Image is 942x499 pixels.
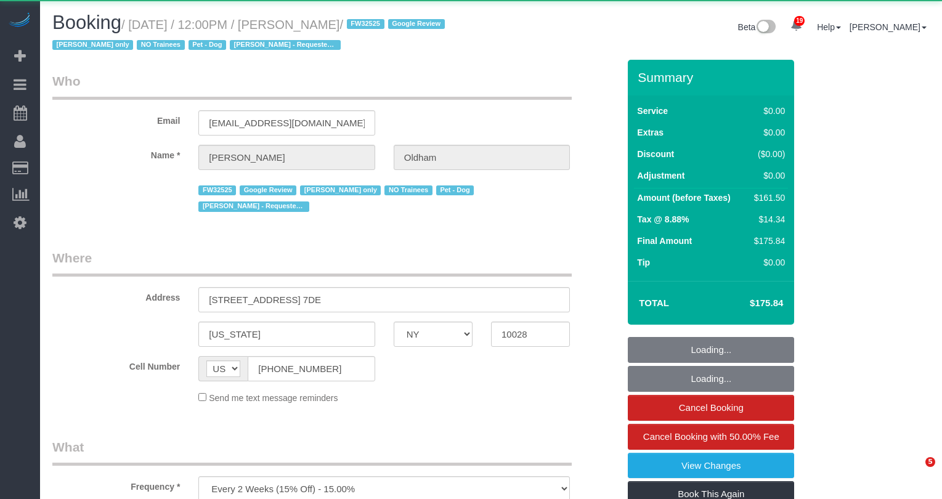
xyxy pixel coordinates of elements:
span: Google Review [388,19,445,29]
label: Final Amount [637,235,692,247]
span: FW32525 [198,185,236,195]
label: Frequency * [43,476,189,493]
strong: Total [639,298,669,308]
div: $0.00 [749,105,785,117]
div: $0.00 [749,169,785,182]
span: [PERSON_NAME] - Requested (secondary) [230,40,341,50]
a: Cancel Booking [628,395,794,421]
span: [PERSON_NAME] only [52,40,133,50]
label: Amount (before Taxes) [637,192,730,204]
span: Booking [52,12,121,33]
label: Email [43,110,189,127]
span: Cancel Booking with 50.00% Fee [643,431,779,442]
span: [PERSON_NAME] only [300,185,381,195]
span: Pet - Dog [436,185,474,195]
input: Last Name [394,145,570,170]
img: Automaid Logo [7,12,32,30]
span: Pet - Dog [189,40,226,50]
label: Address [43,287,189,304]
label: Cell Number [43,356,189,373]
label: Adjustment [637,169,684,182]
input: Zip Code [491,322,570,347]
span: Send me text message reminders [209,393,338,403]
span: FW32525 [347,19,384,29]
h3: Summary [638,70,788,84]
h4: $175.84 [713,298,783,309]
legend: Where [52,249,572,277]
a: Cancel Booking with 50.00% Fee [628,424,794,450]
a: 19 [784,12,808,39]
label: Name * [43,145,189,161]
div: $0.00 [749,126,785,139]
span: [PERSON_NAME] - Requested (secondary) [198,201,309,211]
input: Cell Number [248,356,375,381]
div: $0.00 [749,256,785,269]
span: 5 [925,457,935,467]
a: View Changes [628,453,794,479]
span: NO Trainees [384,185,432,195]
legend: Who [52,72,572,100]
input: City [198,322,375,347]
div: $14.34 [749,213,785,225]
label: Service [637,105,668,117]
div: $161.50 [749,192,785,204]
a: Beta [738,22,776,32]
legend: What [52,438,572,466]
img: New interface [755,20,776,36]
div: ($0.00) [749,148,785,160]
input: Email [198,110,375,136]
span: Google Review [240,185,296,195]
a: [PERSON_NAME] [850,22,927,32]
span: 19 [794,16,805,26]
small: / [DATE] / 12:00PM / [PERSON_NAME] [52,18,449,52]
div: $175.84 [749,235,785,247]
label: Discount [637,148,674,160]
label: Tax @ 8.88% [637,213,689,225]
input: First Name [198,145,375,170]
iframe: Intercom live chat [900,457,930,487]
span: NO Trainees [137,40,184,50]
label: Extras [637,126,664,139]
label: Tip [637,256,650,269]
a: Help [817,22,841,32]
